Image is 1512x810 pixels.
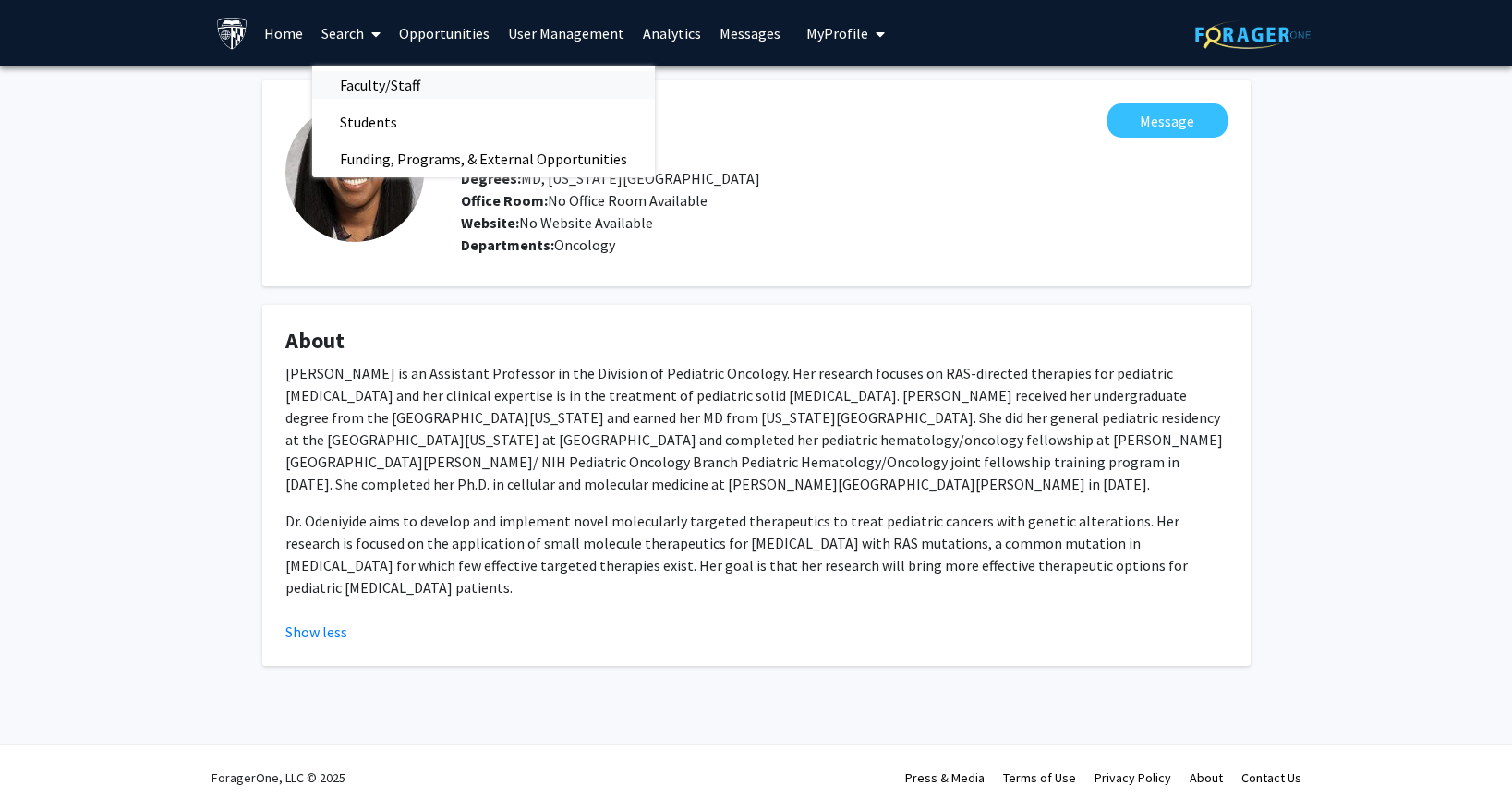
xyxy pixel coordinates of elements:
a: Home [255,1,312,66]
div: ForagerOne, LLC © 2025 [212,745,345,810]
span: My Profile [806,24,868,42]
button: Show less [285,621,347,643]
a: Faculty/Staff [312,71,655,99]
span: Students [312,103,425,140]
a: Terms of Use [1003,769,1076,786]
img: ForagerOne Logo [1195,20,1311,49]
b: Office Room: [461,191,548,210]
a: Students [312,108,655,136]
b: Website: [461,213,519,232]
a: About [1190,769,1223,786]
a: Opportunities [390,1,499,66]
h4: About [285,328,1228,355]
b: Departments: [461,236,554,254]
button: Message Patience Odeniyide [1107,103,1228,138]
a: Privacy Policy [1095,769,1171,786]
a: Messages [710,1,790,66]
img: Profile Picture [285,103,424,242]
img: Johns Hopkins University Logo [216,18,248,50]
a: Funding, Programs, & External Opportunities [312,145,655,173]
span: Oncology [554,236,615,254]
iframe: Chat [14,727,79,796]
a: Contact Us [1241,769,1301,786]
span: No Website Available [461,213,653,232]
span: MD, [US_STATE][GEOGRAPHIC_DATA] [461,169,760,187]
a: User Management [499,1,634,66]
a: Search [312,1,390,66]
p: [PERSON_NAME] is an Assistant Professor in the Division of Pediatric Oncology. Her research focus... [285,362,1228,495]
b: Degrees: [461,169,521,187]
p: Dr. Odeniyide aims to develop and implement novel molecularly targeted therapeutics to treat pedi... [285,510,1228,598]
span: Faculty/Staff [312,66,448,103]
span: Funding, Programs, & External Opportunities [312,140,655,177]
a: Press & Media [905,769,985,786]
span: No Office Room Available [461,191,708,210]
a: Analytics [634,1,710,66]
